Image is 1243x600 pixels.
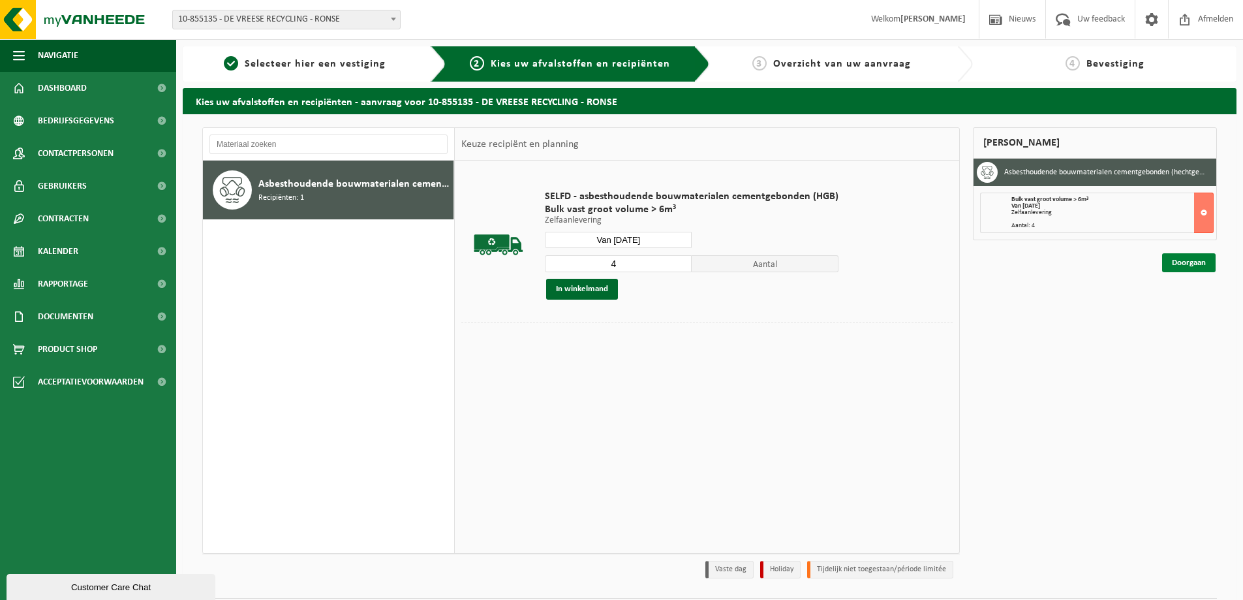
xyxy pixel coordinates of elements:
a: 1Selecteer hier een vestiging [189,56,420,72]
h2: Kies uw afvalstoffen en recipiënten - aanvraag voor 10-855135 - DE VREESE RECYCLING - RONSE [183,88,1236,114]
li: Vaste dag [705,561,754,578]
span: Overzicht van uw aanvraag [773,59,911,69]
iframe: chat widget [7,571,218,600]
div: [PERSON_NAME] [973,127,1217,159]
span: Bulk vast groot volume > 6m³ [1011,196,1088,203]
div: Keuze recipiënt en planning [455,128,585,161]
input: Selecteer datum [545,232,692,248]
span: Kalender [38,235,78,268]
span: 2 [470,56,484,71]
a: Doorgaan [1162,253,1216,272]
span: 1 [224,56,238,71]
li: Holiday [760,561,801,578]
span: Aantal [692,255,838,272]
span: Navigatie [38,39,78,72]
span: Product Shop [38,333,97,366]
span: Acceptatievoorwaarden [38,366,144,398]
span: Bevestiging [1086,59,1144,69]
span: 10-855135 - DE VREESE RECYCLING - RONSE [173,10,400,29]
div: Aantal: 4 [1011,223,1213,229]
span: 10-855135 - DE VREESE RECYCLING - RONSE [172,10,401,29]
span: Recipiënten: 1 [258,192,304,204]
p: Zelfaanlevering [545,216,838,225]
input: Materiaal zoeken [209,134,448,154]
span: Asbesthoudende bouwmaterialen cementgebonden (hechtgebonden) [258,176,450,192]
span: Rapportage [38,268,88,300]
span: SELFD - asbesthoudende bouwmaterialen cementgebonden (HGB) [545,190,838,203]
button: Asbesthoudende bouwmaterialen cementgebonden (hechtgebonden) Recipiënten: 1 [203,161,454,219]
h3: Asbesthoudende bouwmaterialen cementgebonden (hechtgebonden) [1004,162,1206,183]
span: Kies uw afvalstoffen en recipiënten [491,59,670,69]
span: Documenten [38,300,93,333]
strong: Van [DATE] [1011,202,1040,210]
span: Contactpersonen [38,137,114,170]
span: 4 [1066,56,1080,71]
li: Tijdelijk niet toegestaan/période limitée [807,561,953,578]
span: Dashboard [38,72,87,104]
span: Gebruikers [38,170,87,202]
span: Bulk vast groot volume > 6m³ [545,203,838,216]
strong: [PERSON_NAME] [900,14,966,24]
span: Bedrijfsgegevens [38,104,114,137]
span: 3 [752,56,767,71]
span: Selecteer hier een vestiging [245,59,386,69]
span: Contracten [38,202,89,235]
div: Zelfaanlevering [1011,210,1213,216]
button: In winkelmand [546,279,618,300]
